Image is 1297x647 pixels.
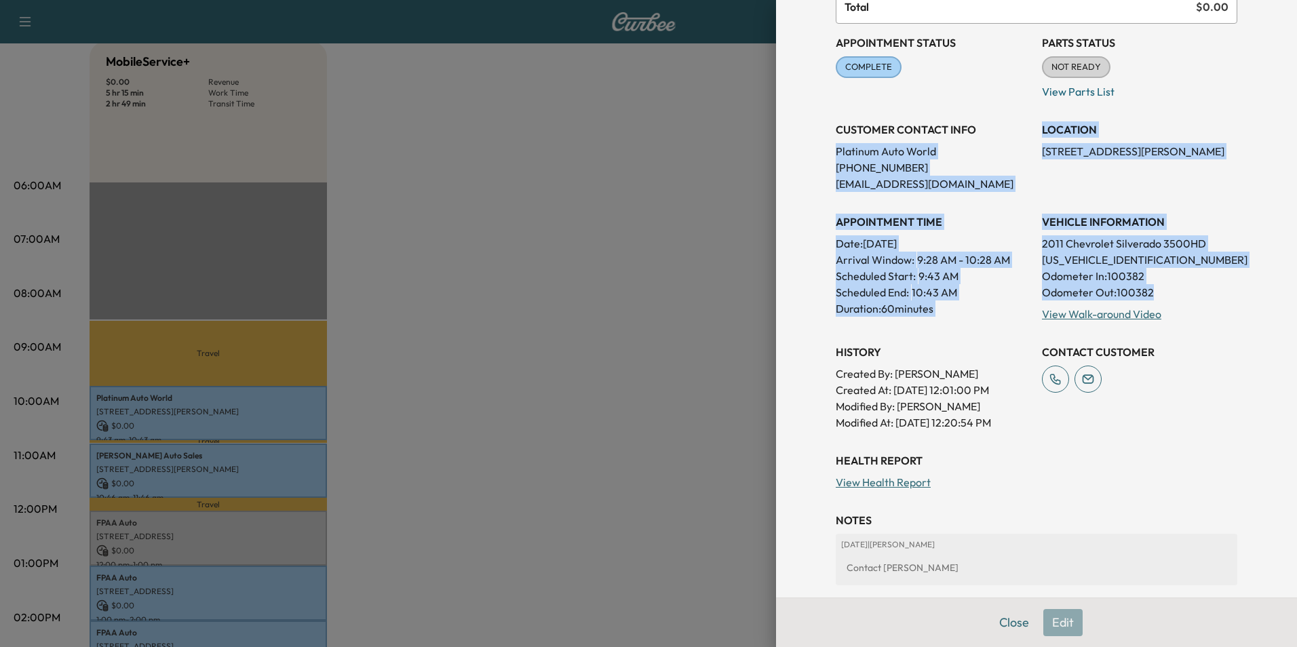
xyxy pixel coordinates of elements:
p: [DATE] | [PERSON_NAME] [841,539,1232,550]
p: Created By : [PERSON_NAME] [836,366,1031,382]
p: Scheduled End: [836,284,909,300]
span: NOT READY [1043,60,1109,74]
h3: VEHICLE INFORMATION [1042,214,1237,230]
h3: CONTACT CUSTOMER [1042,344,1237,360]
span: 9:28 AM - 10:28 AM [917,252,1010,268]
p: Created At : [DATE] 12:01:00 PM [836,382,1031,398]
button: Close [990,609,1038,636]
h3: NOTES [836,512,1237,528]
h3: Parts Status [1042,35,1237,51]
p: Scheduled Start: [836,268,916,284]
p: Date: [DATE] [836,235,1031,252]
p: Modified By : [PERSON_NAME] [836,398,1031,414]
h3: History [836,344,1031,360]
a: View Walk-around Video [1042,307,1161,321]
p: Odometer Out: 100382 [1042,284,1237,300]
p: Arrival Window: [836,252,1031,268]
span: COMPLETE [837,60,900,74]
p: 2011 Chevrolet Silverado 3500HD [1042,235,1237,252]
h3: APPOINTMENT TIME [836,214,1031,230]
p: [PHONE_NUMBER] [836,159,1031,176]
p: Duration: 60 minutes [836,300,1031,317]
p: Odometer In: 100382 [1042,268,1237,284]
a: View Health Report [836,475,931,489]
h3: CUSTOMER CONTACT INFO [836,121,1031,138]
p: Platinum Auto World [836,143,1031,159]
p: View Parts List [1042,78,1237,100]
div: Contact [PERSON_NAME] [841,555,1232,580]
p: 10:43 AM [912,284,957,300]
h3: Health Report [836,452,1237,469]
p: [US_VEHICLE_IDENTIFICATION_NUMBER] [1042,252,1237,268]
h3: LOCATION [1042,121,1237,138]
h3: Appointment Status [836,35,1031,51]
p: [STREET_ADDRESS][PERSON_NAME] [1042,143,1237,159]
p: [EMAIL_ADDRESS][DOMAIN_NAME] [836,176,1031,192]
p: 9:43 AM [918,268,959,284]
p: Modified At : [DATE] 12:20:54 PM [836,414,1031,431]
